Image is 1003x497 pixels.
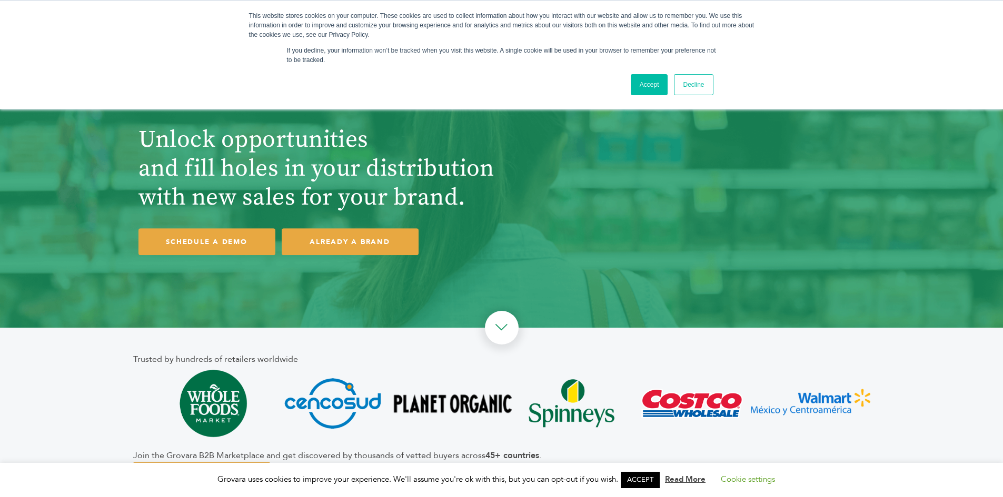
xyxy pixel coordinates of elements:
a: Cookie settings [721,474,775,484]
div: Join the Grovara B2B Marketplace and get discovered by thousands of vetted buyers across . [133,449,870,462]
a: Accept [631,74,668,95]
a: Read More [665,474,706,484]
p: If you decline, your information won’t be tracked when you visit this website. A single cookie wi... [287,46,717,65]
h1: Unlock opportunities and fill holes in your distribution with new sales for your brand. [138,126,496,212]
a: ACCEPT [621,472,660,488]
span: Grovara uses cookies to improve your experience. We'll assume you're ok with this, but you can op... [217,474,786,484]
a: Decline [674,74,713,95]
div: Trusted by hundreds of retailers worldwide [133,353,870,366]
a: SCHEDULE A DEMO [138,228,275,255]
b: 45+ countries [485,450,539,461]
a: ALREADY A BRAND [282,228,419,255]
div: This website stores cookies on your computer. These cookies are used to collect information about... [249,11,754,39]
